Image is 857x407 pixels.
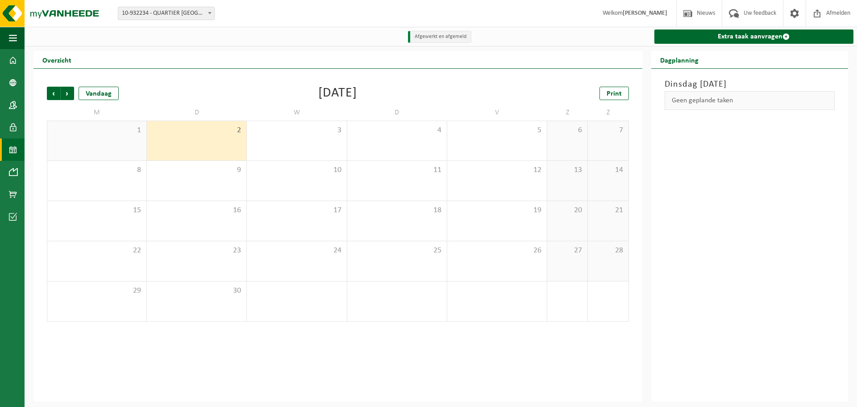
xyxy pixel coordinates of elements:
[347,105,447,121] td: D
[665,91,835,110] div: Geen geplande taken
[592,165,624,175] span: 14
[654,29,853,44] a: Extra taak aanvragen
[151,126,242,135] span: 2
[352,165,442,175] span: 11
[452,206,542,215] span: 19
[52,286,142,296] span: 29
[251,126,342,135] span: 3
[52,165,142,175] span: 8
[52,126,142,135] span: 1
[452,246,542,256] span: 26
[452,165,542,175] span: 12
[552,165,583,175] span: 13
[352,206,442,215] span: 18
[352,246,442,256] span: 25
[408,31,471,43] li: Afgewerkt en afgemeld
[47,87,60,100] span: Vorige
[599,87,629,100] a: Print
[592,206,624,215] span: 21
[552,246,583,256] span: 27
[352,126,442,135] span: 4
[52,206,142,215] span: 15
[623,10,667,17] strong: [PERSON_NAME]
[251,246,342,256] span: 24
[61,87,74,100] span: Volgende
[33,51,80,68] h2: Overzicht
[651,51,707,68] h2: Dagplanning
[592,246,624,256] span: 28
[118,7,214,20] span: 10-932234 - QUARTIER NV - EKE
[151,246,242,256] span: 23
[52,246,142,256] span: 22
[452,126,542,135] span: 5
[151,165,242,175] span: 9
[47,105,147,121] td: M
[447,105,547,121] td: V
[592,126,624,135] span: 7
[665,78,835,91] h3: Dinsdag [DATE]
[547,105,588,121] td: Z
[79,87,119,100] div: Vandaag
[251,165,342,175] span: 10
[118,7,215,20] span: 10-932234 - QUARTIER NV - EKE
[607,90,622,97] span: Print
[147,105,247,121] td: D
[552,206,583,215] span: 20
[318,87,357,100] div: [DATE]
[247,105,347,121] td: W
[151,286,242,296] span: 30
[151,206,242,215] span: 16
[251,206,342,215] span: 17
[552,126,583,135] span: 6
[588,105,628,121] td: Z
